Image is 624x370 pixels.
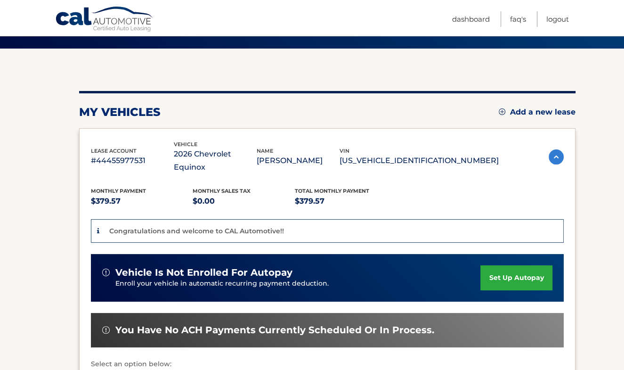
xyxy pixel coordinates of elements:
[295,188,369,194] span: Total Monthly Payment
[115,279,481,289] p: Enroll your vehicle in automatic recurring payment deduction.
[91,188,146,194] span: Monthly Payment
[115,324,434,336] span: You have no ACH payments currently scheduled or in process.
[452,11,490,27] a: Dashboard
[91,359,564,370] p: Select an option below:
[549,149,564,164] img: accordion-active.svg
[91,195,193,208] p: $379.57
[91,154,174,167] p: #44455977531
[91,148,137,154] span: lease account
[257,148,273,154] span: name
[109,227,284,235] p: Congratulations and welcome to CAL Automotive!!
[115,267,292,279] span: vehicle is not enrolled for autopay
[174,141,197,148] span: vehicle
[510,11,526,27] a: FAQ's
[499,108,505,115] img: add.svg
[55,6,154,33] a: Cal Automotive
[102,326,110,334] img: alert-white.svg
[499,107,575,117] a: Add a new lease
[340,148,349,154] span: vin
[257,154,340,167] p: [PERSON_NAME]
[174,148,257,174] p: 2026 Chevrolet Equinox
[295,195,397,208] p: $379.57
[79,105,161,119] h2: my vehicles
[102,269,110,276] img: alert-white.svg
[546,11,569,27] a: Logout
[193,188,251,194] span: Monthly sales Tax
[340,154,499,167] p: [US_VEHICLE_IDENTIFICATION_NUMBER]
[193,195,295,208] p: $0.00
[480,265,552,290] a: set up autopay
